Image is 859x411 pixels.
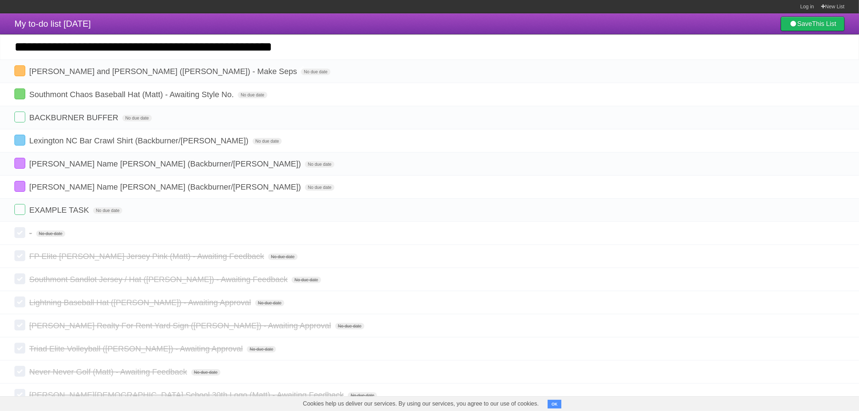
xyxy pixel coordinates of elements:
span: No due date [305,184,334,191]
label: Done [14,250,25,261]
label: Done [14,227,25,238]
span: No due date [268,254,297,260]
label: Done [14,366,25,377]
button: OK [548,400,562,408]
a: SaveThis List [781,17,845,31]
label: Done [14,320,25,330]
span: No due date [292,277,321,283]
label: Done [14,158,25,169]
label: Done [14,112,25,122]
span: No due date [238,92,267,98]
span: FP Elite [PERSON_NAME] Jersey Pink (Matt) - Awaiting Feedback [29,252,266,261]
span: Southmont Chaos Baseball Hat (Matt) - Awaiting Style No. [29,90,236,99]
label: Done [14,273,25,284]
span: [PERSON_NAME] Name [PERSON_NAME] (Backburner/[PERSON_NAME]) [29,159,303,168]
label: Done [14,65,25,76]
span: No due date [253,138,282,144]
span: [PERSON_NAME] and [PERSON_NAME] ([PERSON_NAME]) - Make Seps [29,67,299,76]
span: Lightning Baseball Hat ([PERSON_NAME]) - Awaiting Approval [29,298,253,307]
label: Done [14,297,25,307]
label: Done [14,88,25,99]
label: Done [14,204,25,215]
span: BACKBURNER BUFFER [29,113,120,122]
span: No due date [247,346,276,352]
label: Done [14,181,25,192]
span: [PERSON_NAME][DEMOGRAPHIC_DATA] School 30th Logo (Matt) - Awaiting Feedback [29,390,346,399]
span: No due date [93,207,122,214]
label: Done [14,389,25,400]
span: No due date [301,69,330,75]
span: No due date [348,392,377,399]
b: This List [812,20,836,27]
span: - [29,229,34,238]
span: Never Never Golf (Matt) - Awaiting Feedback [29,367,189,376]
span: No due date [255,300,284,306]
label: Done [14,343,25,354]
span: No due date [305,161,334,168]
span: No due date [335,323,364,329]
span: No due date [191,369,220,376]
span: [PERSON_NAME] Name [PERSON_NAME] (Backburner/[PERSON_NAME]) [29,182,303,191]
span: No due date [122,115,152,121]
span: Lexington NC Bar Crawl Shirt (Backburner/[PERSON_NAME]) [29,136,250,145]
span: Southmont Sandlot Jersey / Hat ([PERSON_NAME]) - Awaiting Feedback [29,275,289,284]
span: [PERSON_NAME] Realty For Rent Yard Sign ([PERSON_NAME]) - Awaiting Approval [29,321,333,330]
span: My to-do list [DATE] [14,19,91,29]
span: No due date [36,230,65,237]
span: Triad Elite Volleyball ([PERSON_NAME]) - Awaiting Approval [29,344,245,353]
span: Cookies help us deliver our services. By using our services, you agree to our use of cookies. [296,397,546,411]
span: EXAMPLE TASK [29,205,91,215]
label: Done [14,135,25,146]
